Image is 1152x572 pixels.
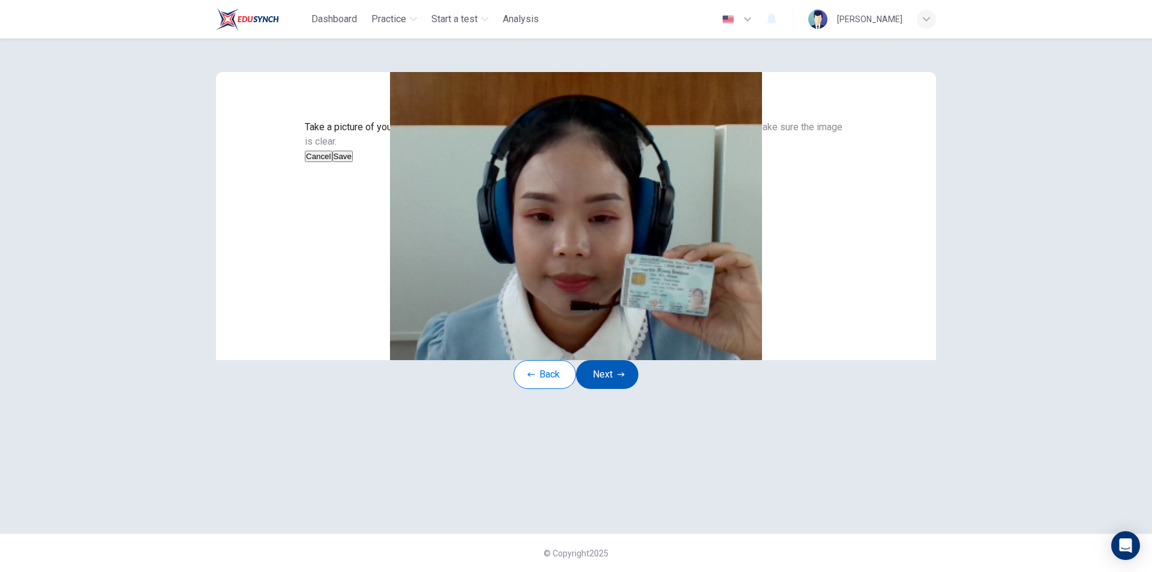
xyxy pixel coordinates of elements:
a: Train Test logo [216,7,307,31]
span: © Copyright 2025 [544,549,608,558]
img: Profile picture [808,10,827,29]
img: preview screemshot [216,72,936,360]
span: Analysis [503,12,539,26]
span: Dashboard [311,12,357,26]
img: Train Test logo [216,7,279,31]
span: Start a test [431,12,478,26]
button: Back [514,360,576,389]
button: Start a test [427,8,493,30]
button: Next [576,360,638,389]
img: en [721,15,736,24]
span: Practice [371,12,406,26]
div: [PERSON_NAME] [837,12,902,26]
button: Analysis [498,8,544,30]
div: Open Intercom Messenger [1111,531,1140,560]
button: Dashboard [307,8,362,30]
button: Practice [367,8,422,30]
